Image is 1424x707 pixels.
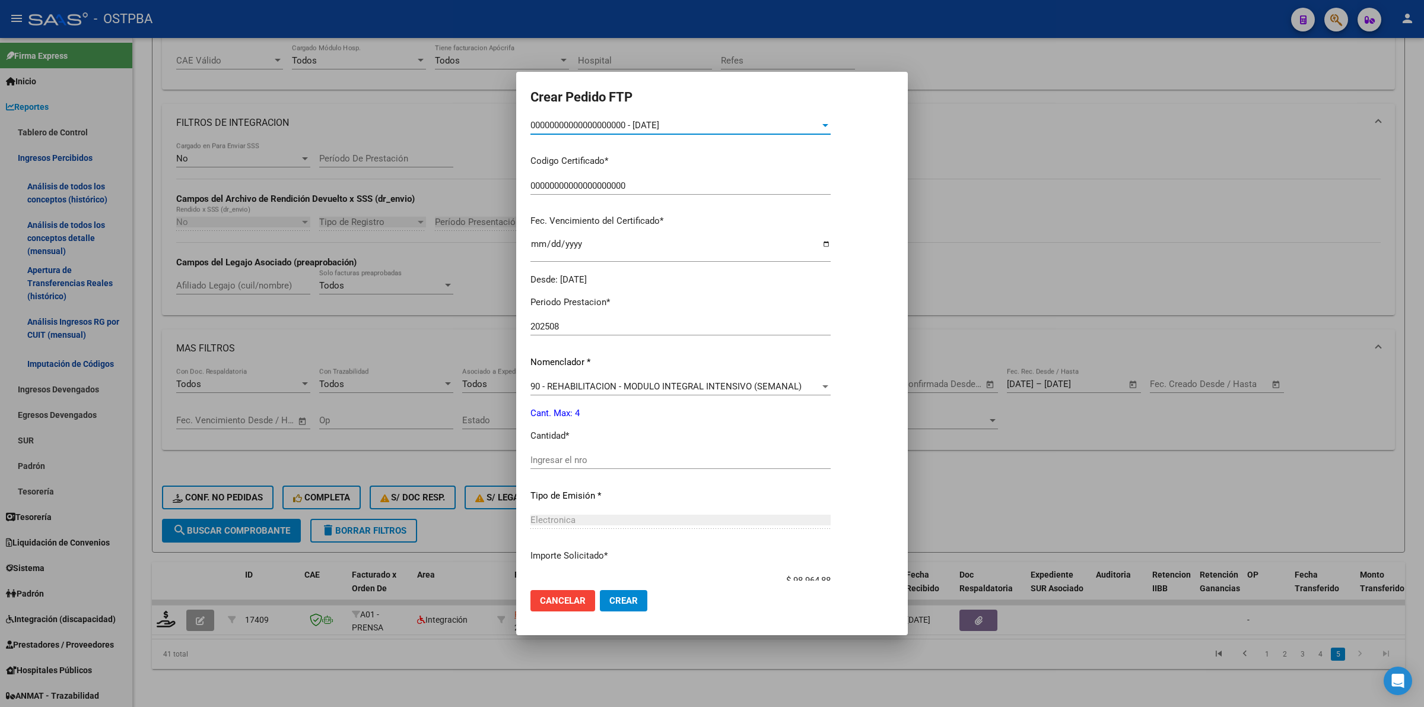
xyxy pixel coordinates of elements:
[530,154,831,168] p: Codigo Certificado
[530,273,831,287] div: Desde: [DATE]
[530,590,595,611] button: Cancelar
[530,120,659,131] span: 00000000000000000000 - [DATE]
[530,489,831,503] p: Tipo de Emisión *
[530,296,831,309] p: Periodo Prestacion
[609,595,638,606] span: Crear
[530,407,831,420] p: Cant. Max: 4
[530,356,831,369] p: Nomenclador *
[540,595,586,606] span: Cancelar
[600,590,647,611] button: Crear
[530,214,831,228] p: Fec. Vencimiento del Certificado
[1384,667,1412,695] div: Open Intercom Messenger
[530,86,894,109] h2: Crear Pedido FTP
[530,549,831,563] p: Importe Solicitado
[530,429,831,443] p: Cantidad
[530,381,802,392] span: 90 - REHABILITACION - MODULO INTEGRAL INTENSIVO (SEMANAL)
[530,515,576,525] span: Electronica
